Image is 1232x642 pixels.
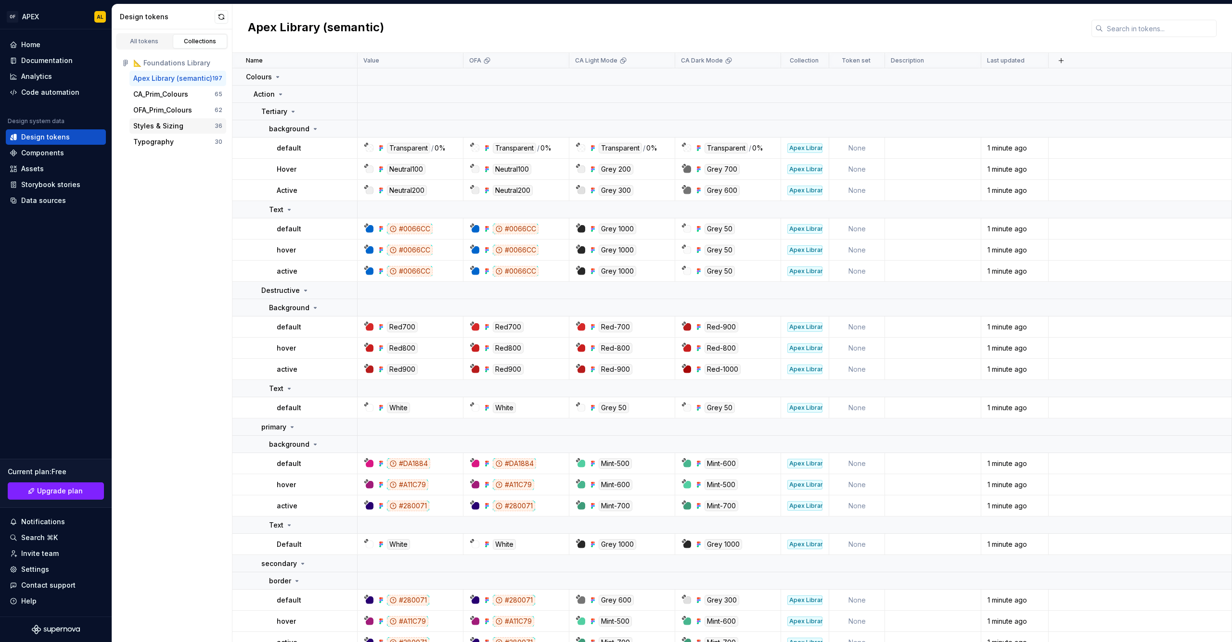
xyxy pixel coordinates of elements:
p: secondary [261,559,297,568]
div: Neutral200 [493,185,533,196]
div: 0% [646,143,657,153]
td: None [829,261,885,282]
div: 1 minute ago [982,480,1048,490]
div: 1 minute ago [982,501,1048,511]
button: Contact support [6,578,106,593]
div: Grey 1000 [599,539,636,550]
p: Background [269,303,309,313]
div: #A11C79 [387,479,428,490]
div: 1 minute ago [982,617,1048,626]
div: Mint-600 [599,479,632,490]
div: Grey 50 [705,403,735,413]
div: 1 minute ago [982,459,1048,468]
p: Default [277,540,302,549]
td: None [829,180,885,201]
div: Apex Library (semantic) [787,595,822,605]
div: Grey 50 [705,245,735,255]
div: Mint-600 [705,616,738,627]
p: Hover [277,164,296,174]
div: APEX [22,12,39,22]
p: Collection [790,57,819,64]
td: None [829,495,885,516]
p: Tertiary [261,107,287,116]
p: active [277,266,297,276]
div: / [643,143,645,153]
div: Red900 [493,364,524,375]
p: primary [261,422,286,432]
a: Design tokens [6,129,106,145]
p: Value [363,57,379,64]
div: Apex Library (semantic) [787,459,822,468]
div: Apex Library (semantic) [787,617,822,626]
div: Apex Library (semantic) [787,343,822,353]
div: Red-700 [599,322,632,332]
div: 1 minute ago [982,365,1048,374]
div: 0% [752,143,763,153]
div: Grey 1000 [599,224,636,234]
p: default [277,322,301,332]
div: Red800 [493,343,524,353]
div: Styles & Sizing [133,121,183,131]
div: OF [7,11,18,23]
div: CA_Prim_Colours [133,89,188,99]
div: 1 minute ago [982,245,1048,255]
div: Assets [21,164,44,174]
a: Storybook stories [6,177,106,192]
input: Search in tokens... [1103,20,1217,37]
div: Mint-500 [705,479,738,490]
a: Apex Library (semantic)197 [129,71,226,86]
div: Notifications [21,517,65,527]
p: background [269,124,309,134]
p: Text [269,520,283,530]
div: #0066CC [387,245,433,255]
div: 📐 Foundations Library [133,58,222,68]
div: Apex Library (semantic) [787,143,822,153]
div: Mint-600 [705,458,738,469]
div: 1 minute ago [982,266,1048,276]
div: Grey 50 [599,403,629,413]
a: Invite team [6,546,106,561]
td: None [829,159,885,180]
div: Apex Library (semantic) [787,186,822,195]
td: None [829,338,885,359]
button: OFA_Prim_Colours62 [129,102,226,118]
div: Apex Library (semantic) [787,322,822,332]
a: Settings [6,562,106,577]
a: Upgrade plan [8,482,104,500]
div: Grey 1000 [705,539,742,550]
div: Apex Library (semantic) [787,164,822,174]
div: Mint-700 [599,501,632,511]
button: Typography30 [129,134,226,150]
div: #A11C79 [387,616,428,627]
div: 1 minute ago [982,186,1048,195]
div: Grey 200 [599,164,633,175]
div: 36 [215,122,222,130]
div: Apex Library (semantic) [787,501,822,511]
p: Destructive [261,286,300,295]
div: Transparent [705,143,748,153]
div: #280071 [387,595,429,605]
div: Help [21,596,37,606]
div: Data sources [21,196,66,205]
div: Mint-500 [599,616,632,627]
div: Red-900 [705,322,738,332]
td: None [829,239,885,261]
div: Grey 300 [599,185,633,196]
div: Mint-700 [705,501,738,511]
div: Grey 50 [705,224,735,234]
div: Mint-500 [599,458,632,469]
div: Neutral100 [493,164,531,175]
a: Data sources [6,193,106,208]
button: Search ⌘K [6,530,106,545]
div: Neutral200 [387,185,427,196]
a: CA_Prim_Colours65 [129,87,226,102]
p: Text [269,205,283,214]
div: Invite team [21,549,59,558]
div: 1 minute ago [982,540,1048,549]
div: 1 minute ago [982,343,1048,353]
div: #280071 [387,501,429,511]
div: #0066CC [387,266,433,277]
a: Styles & Sizing36 [129,118,226,134]
div: Apex Library (semantic) [787,266,822,276]
a: Documentation [6,53,106,68]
